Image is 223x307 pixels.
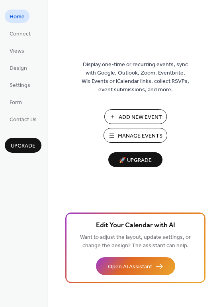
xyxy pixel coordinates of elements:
[113,155,158,166] span: 🚀 Upgrade
[5,27,35,40] a: Connect
[10,81,30,90] span: Settings
[5,138,41,153] button: Upgrade
[11,142,35,150] span: Upgrade
[96,257,175,275] button: Open AI Assistant
[5,112,41,126] a: Contact Us
[5,10,29,23] a: Home
[5,95,27,108] a: Form
[5,61,32,74] a: Design
[108,152,162,167] button: 🚀 Upgrade
[5,78,35,91] a: Settings
[10,98,22,107] span: Form
[104,109,167,124] button: Add New Event
[10,64,27,73] span: Design
[108,263,152,271] span: Open AI Assistant
[10,47,24,55] span: Views
[118,132,162,140] span: Manage Events
[82,61,189,94] span: Display one-time or recurring events, sync with Google, Outlook, Zoom, Eventbrite, Wix Events or ...
[10,13,25,21] span: Home
[80,232,191,251] span: Want to adjust the layout, update settings, or change the design? The assistant can help.
[5,44,29,57] a: Views
[104,128,167,143] button: Manage Events
[10,116,37,124] span: Contact Us
[96,220,175,231] span: Edit Your Calendar with AI
[119,113,162,122] span: Add New Event
[10,30,31,38] span: Connect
